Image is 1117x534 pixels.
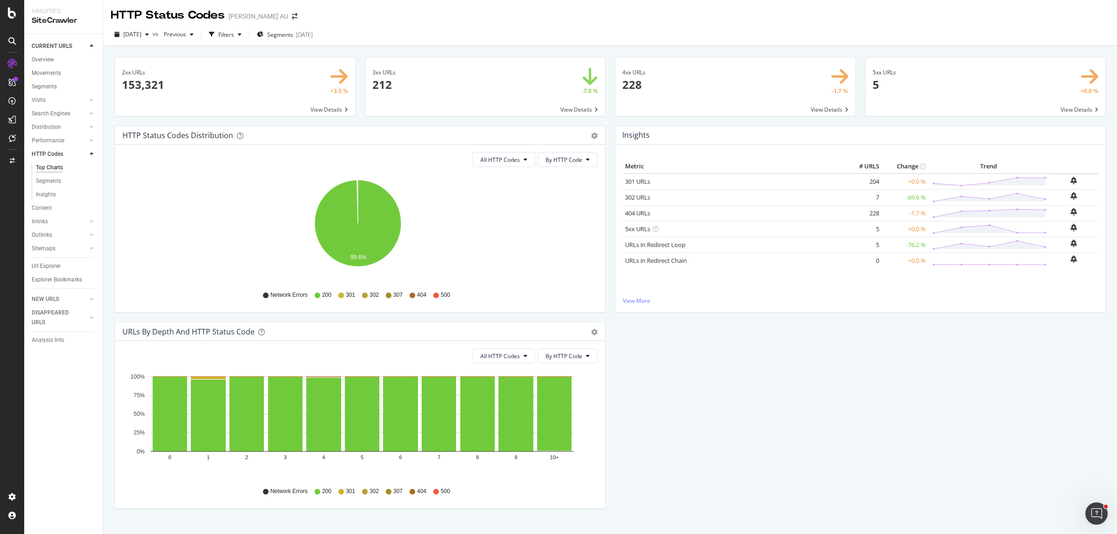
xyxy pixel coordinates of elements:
[472,348,535,363] button: All HTTP Codes
[545,156,582,164] span: By HTTP Code
[393,291,403,299] span: 307
[160,27,197,42] button: Previous
[1070,255,1077,263] div: bell-plus
[32,203,96,213] a: Content
[514,455,517,461] text: 9
[32,308,79,327] div: DISAPPEARED URLS
[32,68,96,78] a: Movements
[32,68,61,78] div: Movements
[32,335,64,345] div: Analysis Info
[253,27,316,42] button: Segments[DATE]
[881,174,928,190] td: +0.0 %
[122,174,593,282] svg: A chart.
[207,455,209,461] text: 1
[32,149,87,159] a: HTTP Codes
[881,160,928,174] th: Change
[134,392,145,399] text: 75%
[32,122,87,132] a: Distribution
[591,329,598,335] div: gear
[32,55,96,65] a: Overview
[32,217,48,227] div: Inlinks
[545,352,582,360] span: By HTTP Code
[32,244,55,254] div: Sitemaps
[32,55,54,65] div: Overview
[322,455,325,461] text: 4
[417,291,426,299] span: 404
[625,225,650,233] a: 5xx URLs
[625,240,686,249] a: URLs in Redirect Loop
[122,131,233,140] div: HTTP Status Codes Distribution
[32,203,52,213] div: Content
[32,122,61,132] div: Distribution
[137,448,145,455] text: 0%
[296,31,313,39] div: [DATE]
[32,230,87,240] a: Outlinks
[111,7,225,23] div: HTTP Status Codes
[134,430,145,436] text: 25%
[32,217,87,227] a: Inlinks
[844,221,881,237] td: 5
[32,261,61,271] div: Url Explorer
[346,487,355,495] span: 301
[270,291,308,299] span: Network Errors
[270,487,308,495] span: Network Errors
[370,487,379,495] span: 302
[322,291,331,299] span: 200
[346,291,355,299] span: 301
[32,308,87,327] a: DISAPPEARED URLS
[36,163,63,173] div: Top Charts
[441,487,450,495] span: 500
[1085,502,1108,525] iframe: Intercom live chat
[844,189,881,205] td: 7
[480,352,520,360] span: All HTTP Codes
[32,230,52,240] div: Outlinks
[550,455,559,461] text: 10+
[538,152,598,167] button: By HTTP Code
[881,189,928,205] td: -69.6 %
[32,294,87,304] a: NEW URLS
[134,411,145,417] text: 50%
[399,455,402,461] text: 6
[32,95,46,105] div: Visits
[32,15,95,26] div: SiteCrawler
[123,30,141,38] span: 2025 Sep. 21st
[32,109,70,119] div: Search Engines
[1070,177,1077,184] div: bell-plus
[32,109,87,119] a: Search Engines
[844,174,881,190] td: 204
[122,371,593,479] div: A chart.
[32,294,59,304] div: NEW URLS
[361,455,363,461] text: 5
[32,335,96,345] a: Analysis Info
[153,30,160,38] span: vs
[284,455,287,461] text: 3
[844,237,881,253] td: 5
[844,160,881,174] th: # URLS
[32,7,95,15] div: Analytics
[32,41,72,51] div: CURRENT URLS
[218,31,234,39] div: Filters
[538,348,598,363] button: By HTTP Code
[1070,208,1077,215] div: bell-plus
[1070,240,1077,247] div: bell-plus
[928,160,1049,174] th: Trend
[350,254,366,260] text: 99.6%
[441,291,450,299] span: 500
[1070,224,1077,231] div: bell-plus
[32,149,63,159] div: HTTP Codes
[122,327,255,336] div: URLs by Depth and HTTP Status Code
[160,30,186,38] span: Previous
[245,455,248,461] text: 2
[130,374,145,380] text: 100%
[393,487,403,495] span: 307
[32,82,57,92] div: Segments
[36,163,96,173] a: Top Charts
[591,133,598,139] div: gear
[472,152,535,167] button: All HTTP Codes
[625,193,650,201] a: 302 URLs
[881,253,928,268] td: +0.0 %
[623,160,844,174] th: Metric
[32,136,64,146] div: Performance
[1070,192,1077,200] div: bell-plus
